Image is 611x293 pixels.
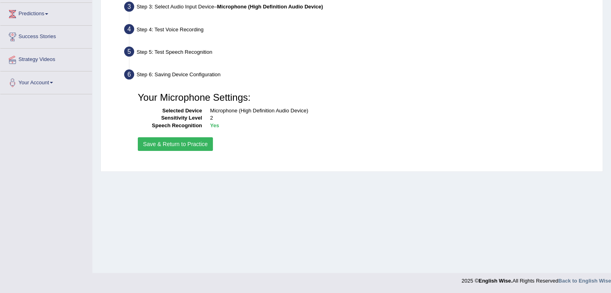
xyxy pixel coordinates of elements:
b: Microphone (High Definition Audio Device) [217,4,323,10]
div: Step 5: Test Speech Recognition [121,44,599,62]
strong: English Wise. [478,278,512,284]
h3: Your Microphone Settings: [138,92,590,103]
a: Success Stories [0,26,92,46]
dt: Selected Device [138,107,202,115]
dd: Microphone (High Definition Audio Device) [210,107,590,115]
dd: 2 [210,114,590,122]
span: – [214,4,323,10]
a: Your Account [0,71,92,92]
a: Predictions [0,3,92,23]
div: 2025 © All Rights Reserved [462,273,611,285]
dt: Speech Recognition [138,122,202,130]
button: Save & Return to Practice [138,137,213,151]
a: Strategy Videos [0,49,92,69]
b: Yes [210,122,219,128]
dt: Sensitivity Level [138,114,202,122]
div: Step 6: Saving Device Configuration [121,67,599,85]
div: Step 4: Test Voice Recording [121,22,599,39]
a: Back to English Wise [558,278,611,284]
